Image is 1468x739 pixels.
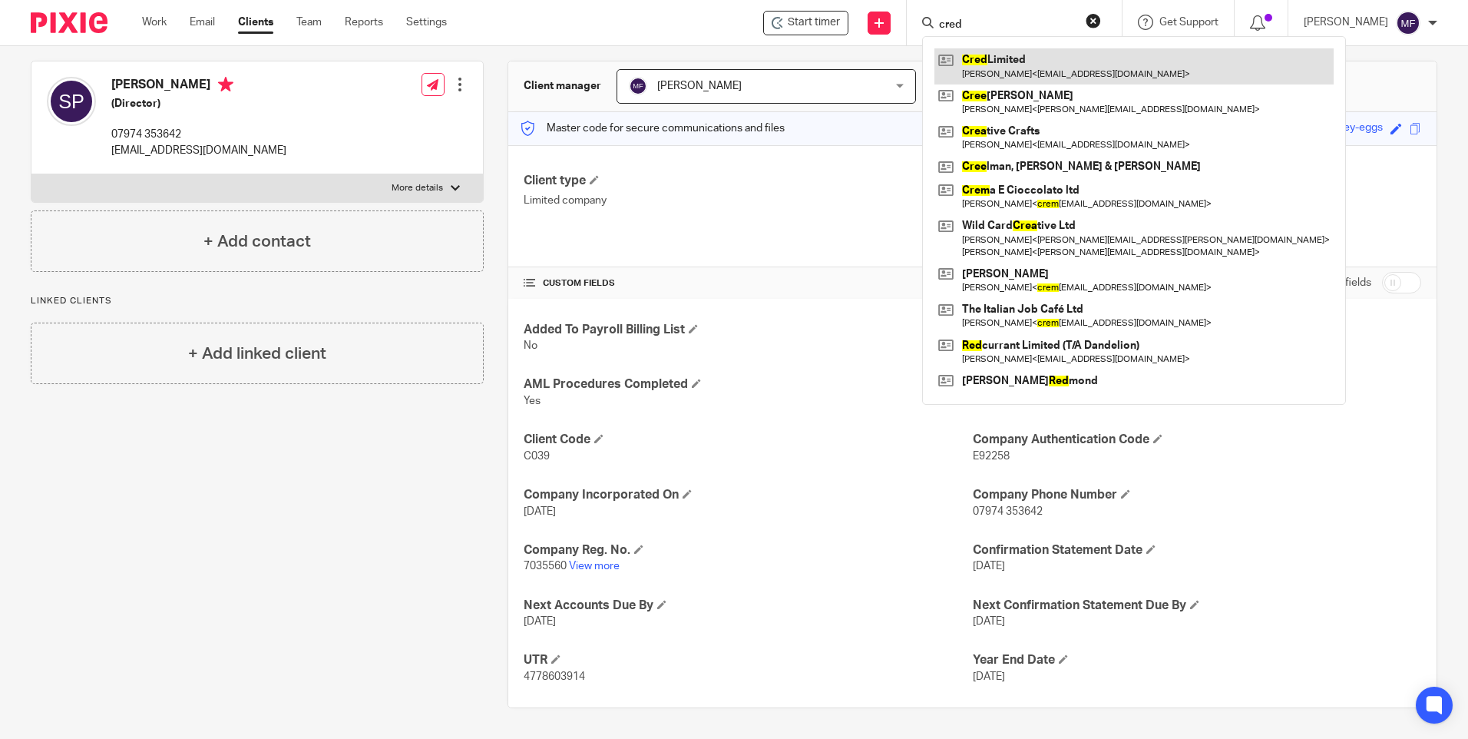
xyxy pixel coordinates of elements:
h4: Client type [524,173,972,189]
p: [PERSON_NAME] [1304,15,1388,30]
a: Team [296,15,322,30]
img: Pixie [31,12,107,33]
h4: Year End Date [973,652,1421,668]
span: Yes [524,396,541,406]
h4: Next Accounts Due By [524,598,972,614]
h4: Company Reg. No. [524,542,972,558]
h4: Client Code [524,432,972,448]
a: Settings [406,15,447,30]
h4: Company Phone Number [973,487,1421,503]
h4: Confirmation Statement Date [973,542,1421,558]
img: svg%3E [47,77,96,126]
h4: Company Incorporated On [524,487,972,503]
span: Get Support [1159,17,1218,28]
span: [PERSON_NAME] [657,81,742,91]
span: [DATE] [524,506,556,517]
span: 4778603914 [524,671,585,682]
input: Search [937,18,1076,32]
p: Limited company [524,193,972,208]
a: View more [569,561,620,572]
a: Reports [345,15,383,30]
p: Master code for secure communications and files [520,121,785,136]
button: Clear [1086,13,1101,28]
h4: + Add linked client [188,342,326,366]
h4: UTR [524,652,972,668]
h4: AML Procedures Completed [524,376,972,393]
p: Linked clients [31,295,484,307]
h4: + Add contact [203,230,311,254]
h5: (Director) [111,96,286,111]
p: 07974 353642 [111,127,286,142]
i: Primary [218,77,233,92]
span: 7035560 [524,561,567,572]
span: C039 [524,451,550,462]
span: Yes [973,396,990,406]
div: Canute Limited [763,11,848,35]
h4: CUSTOM FIELDS [524,277,972,290]
img: svg%3E [629,77,647,95]
p: More details [392,182,443,194]
span: [DATE] [973,616,1005,627]
span: [DATE] [973,671,1005,682]
span: 07974 353642 [973,506,1043,517]
a: Work [142,15,167,30]
p: [EMAIL_ADDRESS][DOMAIN_NAME] [111,143,286,158]
span: E92258 [973,451,1010,462]
h4: [PERSON_NAME] [111,77,286,96]
span: Start timer [788,15,840,31]
a: Email [190,15,215,30]
span: [DATE] [973,561,1005,572]
img: svg%3E [1396,11,1420,35]
h3: Client manager [524,78,601,94]
h4: Added To Payroll Billing List [524,322,972,338]
span: No [524,340,537,351]
h4: Next Confirmation Statement Due By [973,598,1421,614]
h4: Company Authentication Code [973,432,1421,448]
a: Clients [238,15,273,30]
span: [DATE] [524,616,556,627]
